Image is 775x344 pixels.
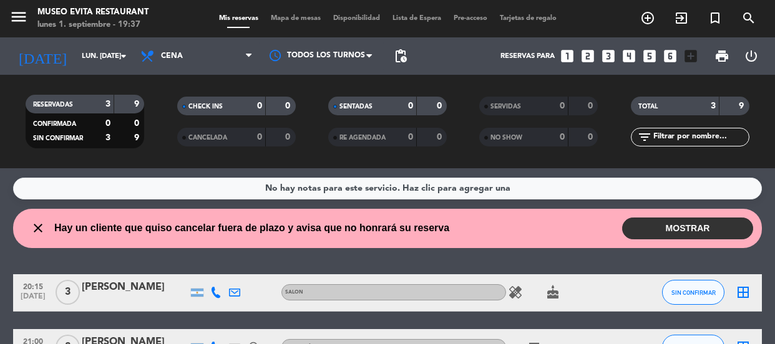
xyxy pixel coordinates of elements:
div: lunes 1. septiembre - 19:37 [37,19,149,31]
span: SIN CONFIRMAR [671,289,716,296]
span: 20:15 [17,279,49,293]
i: arrow_drop_down [116,49,131,64]
span: [DATE] [17,292,49,307]
strong: 9 [739,102,746,110]
div: No hay notas para este servicio. Haz clic para agregar una [265,181,510,196]
span: CONFIRMADA [33,121,76,127]
strong: 3 [711,102,716,110]
button: menu [9,7,28,31]
span: RE AGENDADA [339,135,386,141]
strong: 9 [134,100,142,108]
span: print [714,49,729,64]
strong: 0 [588,102,595,110]
i: exit_to_app [674,11,689,26]
span: Mis reservas [213,15,265,22]
i: looks_3 [600,48,617,64]
strong: 0 [257,102,262,110]
strong: 9 [134,133,142,142]
span: CHECK INS [188,103,223,110]
i: looks_two [580,48,596,64]
span: CANCELADA [188,135,227,141]
strong: 0 [437,102,444,110]
strong: 0 [408,102,413,110]
input: Filtrar por nombre... [652,130,749,144]
strong: 3 [105,100,110,108]
div: Museo Evita Restaurant [37,6,149,19]
span: Pre-acceso [447,15,494,22]
strong: 0 [437,133,444,141]
strong: 0 [285,133,293,141]
i: add_box [683,48,699,64]
strong: 0 [134,119,142,128]
i: filter_list [637,130,652,145]
span: Disponibilidad [327,15,386,22]
i: border_all [736,285,751,300]
i: close [31,221,46,236]
span: Mapa de mesas [265,15,327,22]
strong: 0 [560,133,565,141]
strong: 0 [257,133,262,141]
i: looks_6 [662,48,678,64]
div: [PERSON_NAME] [82,279,188,295]
i: search [741,11,756,26]
i: healing [508,285,523,300]
strong: 0 [285,102,293,110]
div: LOG OUT [737,37,766,75]
span: Cena [161,52,183,60]
span: RESERVADAS [33,102,73,108]
i: looks_one [559,48,575,64]
i: looks_5 [641,48,658,64]
i: turned_in_not [708,11,723,26]
strong: 0 [588,133,595,141]
span: Reservas para [500,52,555,60]
i: menu [9,7,28,26]
i: cake [545,285,560,300]
span: pending_actions [393,49,408,64]
span: Lista de Espera [386,15,447,22]
span: SERVIDAS [490,103,521,110]
strong: 0 [408,133,413,141]
i: power_settings_new [744,49,759,64]
strong: 3 [105,133,110,142]
i: looks_4 [621,48,637,64]
span: 3 [56,280,80,305]
span: NO SHOW [490,135,522,141]
i: [DATE] [9,42,76,70]
strong: 0 [560,102,565,110]
strong: 0 [105,119,110,128]
span: Tarjetas de regalo [494,15,563,22]
span: SALON [285,290,303,295]
button: MOSTRAR [622,217,753,239]
span: TOTAL [638,103,658,110]
span: Hay un cliente que quiso cancelar fuera de plazo y avisa que no honrará su reserva [54,220,449,236]
span: SIN CONFIRMAR [33,135,83,141]
i: add_circle_outline [640,11,655,26]
span: SENTADAS [339,103,373,110]
button: SIN CONFIRMAR [662,280,724,305]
